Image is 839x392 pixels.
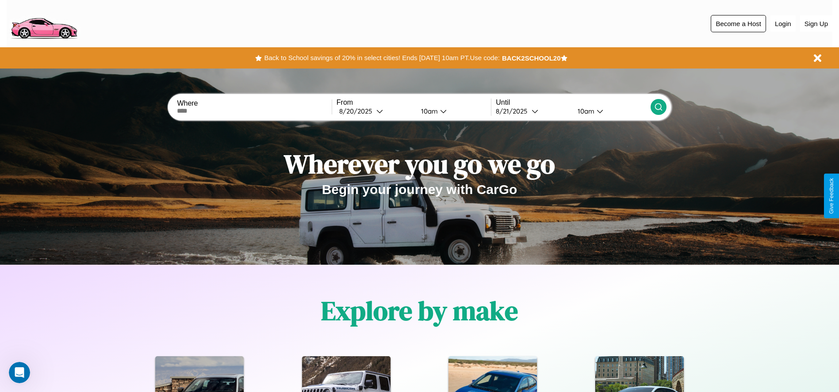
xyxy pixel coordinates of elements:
[262,52,502,64] button: Back to School savings of 20% in select cities! Ends [DATE] 10am PT.Use code:
[711,15,766,32] button: Become a Host
[9,362,30,383] iframe: Intercom live chat
[339,107,376,115] div: 8 / 20 / 2025
[502,54,561,62] b: BACK2SCHOOL20
[571,107,651,116] button: 10am
[800,15,832,32] button: Sign Up
[7,4,81,41] img: logo
[337,107,414,116] button: 8/20/2025
[337,99,491,107] label: From
[770,15,796,32] button: Login
[417,107,440,115] div: 10am
[828,178,835,214] div: Give Feedback
[573,107,597,115] div: 10am
[321,293,518,329] h1: Explore by make
[496,107,532,115] div: 8 / 21 / 2025
[496,99,650,107] label: Until
[414,107,491,116] button: 10am
[177,99,331,107] label: Where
